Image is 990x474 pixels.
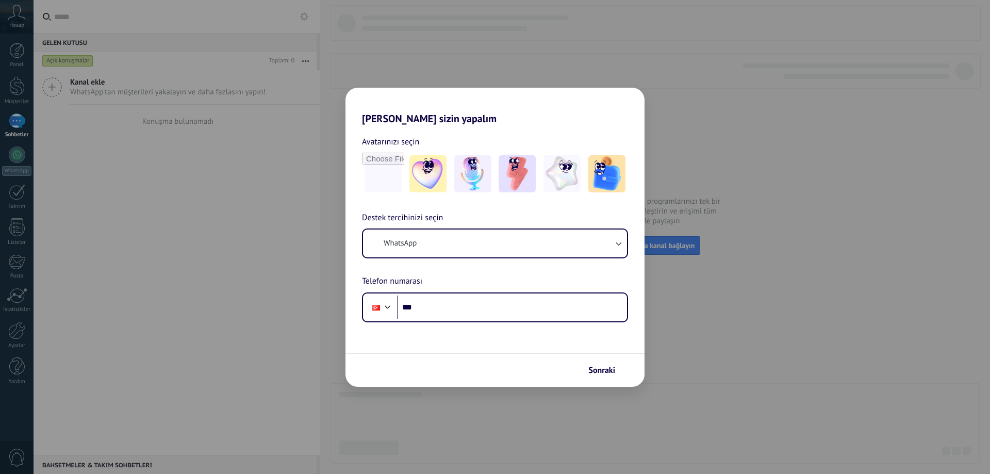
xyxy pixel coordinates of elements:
h2: [PERSON_NAME] sizin yapalım [345,88,645,125]
img: -5.jpeg [588,155,625,192]
button: Sonraki [584,362,629,379]
img: -1.jpeg [409,155,447,192]
span: Telefon numarası [362,275,422,288]
img: -4.jpeg [543,155,581,192]
button: WhatsApp [363,230,627,257]
img: -2.jpeg [454,155,491,192]
span: WhatsApp [384,238,417,249]
div: Turkey: + 90 [366,297,386,318]
img: -3.jpeg [499,155,536,192]
span: Destek tercihinizi seçin [362,211,443,225]
span: Sonraki [588,367,615,374]
span: Avatarınızı seçin [362,135,419,149]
